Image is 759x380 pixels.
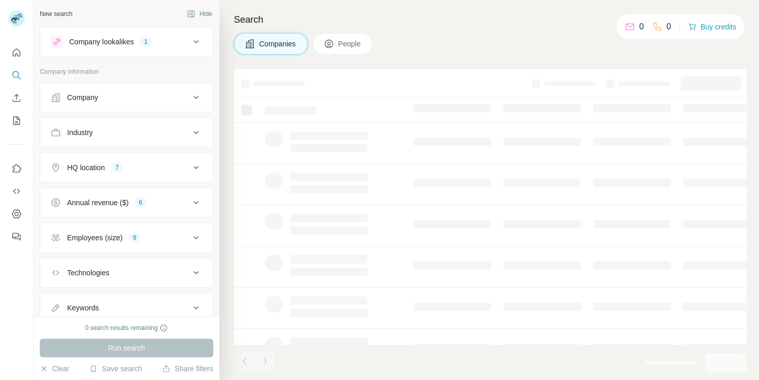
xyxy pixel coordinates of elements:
[129,233,140,242] div: 9
[89,364,142,374] button: Save search
[688,20,736,34] button: Buy credits
[40,155,213,180] button: HQ location7
[8,159,25,178] button: Use Surfe on LinkedIn
[67,268,109,278] div: Technologies
[234,12,747,27] h4: Search
[8,205,25,223] button: Dashboard
[67,303,99,313] div: Keywords
[67,127,93,138] div: Industry
[67,197,129,208] div: Annual revenue ($)
[40,364,69,374] button: Clear
[162,364,213,374] button: Share filters
[8,182,25,201] button: Use Surfe API
[140,37,152,46] div: 1
[40,29,213,54] button: Company lookalikes1
[40,85,213,110] button: Company
[8,43,25,62] button: Quick start
[67,162,105,173] div: HQ location
[40,225,213,250] button: Employees (size)9
[69,37,134,47] div: Company lookalikes
[40,260,213,285] button: Technologies
[8,227,25,246] button: Feedback
[40,190,213,215] button: Annual revenue ($)6
[67,92,98,103] div: Company
[67,233,122,243] div: Employees (size)
[135,198,147,207] div: 6
[259,39,297,49] span: Companies
[85,323,168,333] div: 0 search results remaining
[40,120,213,145] button: Industry
[40,9,72,19] div: New search
[667,21,671,33] p: 0
[338,39,362,49] span: People
[40,295,213,320] button: Keywords
[8,111,25,130] button: My lists
[639,21,644,33] p: 0
[180,6,219,22] button: Hide
[40,67,213,76] p: Company information
[8,89,25,107] button: Enrich CSV
[8,66,25,85] button: Search
[111,163,123,172] div: 7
